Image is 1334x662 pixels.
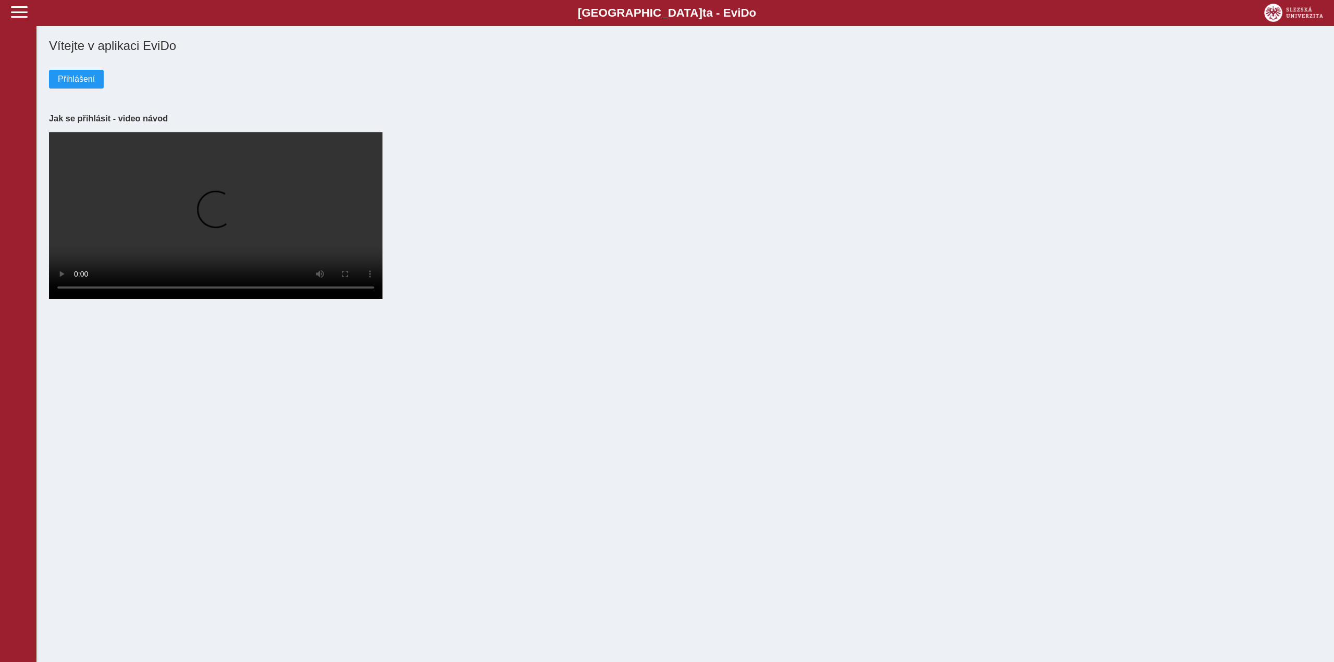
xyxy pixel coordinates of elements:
img: logo_web_su.png [1264,4,1323,22]
h1: Vítejte v aplikaci EviDo [49,39,1321,53]
button: Přihlášení [49,70,104,89]
span: t [702,6,706,19]
h3: Jak se přihlásit - video návod [49,114,1321,123]
b: [GEOGRAPHIC_DATA] a - Evi [31,6,1303,20]
video: Your browser does not support the video tag. [49,132,382,299]
span: o [749,6,757,19]
span: Přihlášení [58,74,95,84]
span: D [740,6,749,19]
